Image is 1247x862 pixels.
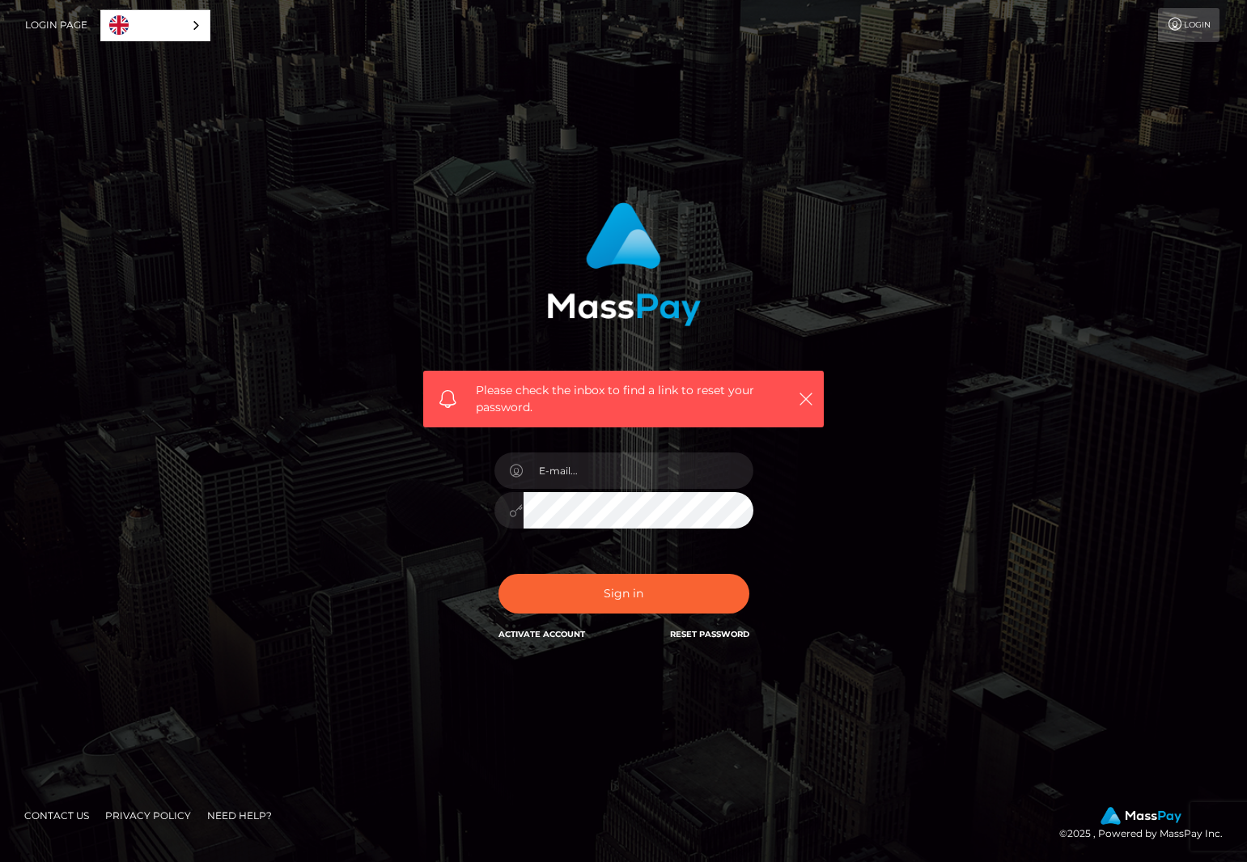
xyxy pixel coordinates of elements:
a: Login [1158,8,1219,42]
a: English [101,11,210,40]
span: Please check the inbox to find a link to reset your password. [476,382,771,416]
a: Need Help? [201,803,278,828]
div: Language [100,10,210,41]
a: Activate Account [498,629,585,639]
a: Contact Us [18,803,95,828]
aside: Language selected: English [100,10,210,41]
a: Login Page [25,8,87,42]
div: © 2025 , Powered by MassPay Inc. [1059,807,1235,843]
input: E-mail... [524,452,753,489]
img: MassPay [1101,807,1181,825]
img: MassPay Login [547,202,701,326]
a: Privacy Policy [99,803,197,828]
a: Reset Password [670,629,749,639]
button: Sign in [498,574,749,614]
